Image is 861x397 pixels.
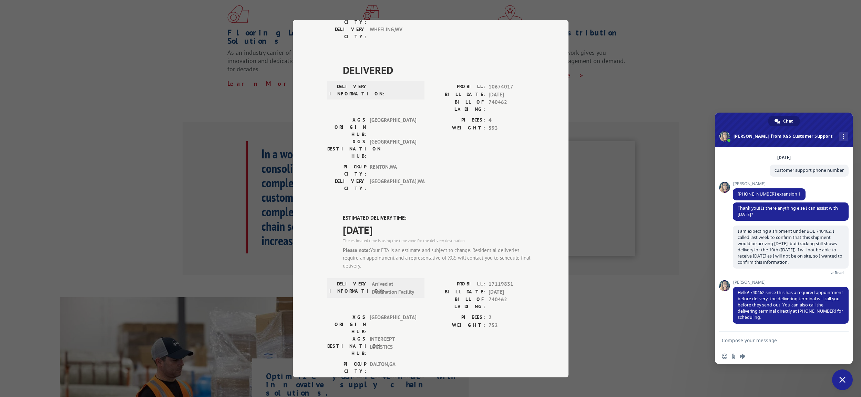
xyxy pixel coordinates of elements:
span: [DATE] [343,222,534,237]
span: 4 [489,116,534,124]
div: Chat [768,116,800,126]
span: WHEELING , WV [370,26,416,40]
div: Your ETA is an estimate and subject to change. Residential deliveries require an appointment and ... [343,246,534,270]
span: DELIVERED [343,62,534,78]
span: 593 [489,124,534,132]
span: [GEOGRAPHIC_DATA] [370,314,416,335]
label: PIECES: [431,314,485,322]
label: BILL DATE: [431,288,485,296]
label: PROBILL: [431,280,485,288]
span: DALTON , GA [370,361,416,375]
label: XGS DESTINATION HUB: [327,138,366,160]
label: BILL DATE: [431,91,485,98]
span: [DATE] [489,288,534,296]
div: More channels [839,132,848,141]
label: XGS DESTINATION HUB: [327,335,366,357]
strong: Please note: [343,247,370,253]
label: DELIVERY CITY: [327,178,366,192]
label: DELIVERY INFORMATION: [329,280,368,296]
span: Read [835,270,844,275]
label: BILL OF LADING: [431,296,485,310]
label: WEIGHT: [431,321,485,329]
span: [GEOGRAPHIC_DATA] , NY [370,375,416,389]
span: 2 [489,314,534,322]
span: 740462 [489,296,534,310]
label: PIECES: [431,116,485,124]
span: 17119831 [489,280,534,288]
span: Audio message [740,354,745,359]
span: Insert an emoji [722,354,727,359]
label: DELIVERY INFORMATION: [329,83,368,97]
label: XGS ORIGIN HUB: [327,116,366,138]
label: XGS ORIGIN HUB: [327,314,366,335]
span: customer support phone number [775,167,844,173]
span: [PERSON_NAME] [733,280,849,285]
div: The estimated time is using the time zone for the delivery destination. [343,237,534,243]
span: Hello! 740462 since this has a required appointment before delivery, the delivering terminal will... [738,290,843,320]
label: DELIVERY CITY: [327,26,366,40]
span: RENTON , WA [370,163,416,178]
span: Thank you! Is there anything else I can assist with [DATE]? [738,205,838,217]
label: PICKUP CITY: [327,163,366,178]
span: Chat [783,116,793,126]
textarea: Compose your message... [722,337,831,344]
label: WEIGHT: [431,124,485,132]
span: 10674017 [489,83,534,91]
label: BILL OF LADING: [431,98,485,113]
label: DELIVERY CITY: [327,375,366,389]
span: INTERCEPT LOGISTICS [370,335,416,357]
span: [GEOGRAPHIC_DATA] [370,138,416,160]
span: Send a file [731,354,736,359]
span: 740462 [489,98,534,113]
div: [DATE] [777,156,791,160]
span: 752 [489,321,534,329]
label: ESTIMATED DELIVERY TIME: [343,214,534,222]
span: [PHONE_NUMBER] extension 1 [738,191,801,197]
span: Arrived at Destination Facility [372,280,418,296]
span: [GEOGRAPHIC_DATA] , WA [370,178,416,192]
span: [PERSON_NAME] [733,181,806,186]
span: [DATE] [489,91,534,98]
div: Close chat [832,369,853,390]
span: I am expecting a shipment under BOL 740462. I called last week to confirm that this shipment woul... [738,228,842,265]
span: [GEOGRAPHIC_DATA] [370,116,416,138]
label: PICKUP CITY: [327,361,366,375]
label: PROBILL: [431,83,485,91]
